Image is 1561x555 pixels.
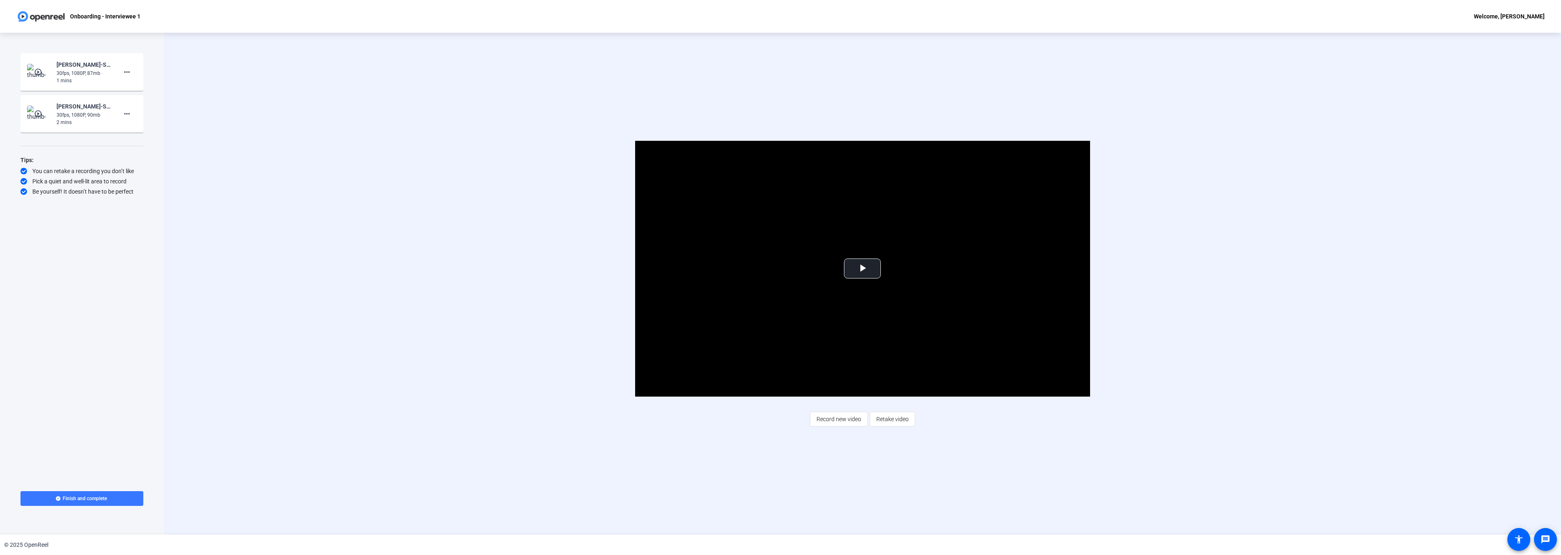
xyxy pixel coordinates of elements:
mat-icon: more_horiz [122,67,132,77]
button: Retake video [870,412,915,426]
mat-icon: play_circle_outline [34,110,44,118]
span: Record new video [817,411,861,427]
div: © 2025 OpenReel [4,541,48,549]
img: thumb-nail [27,64,51,80]
div: Be yourself! It doesn’t have to be perfect [20,187,143,196]
div: Pick a quiet and well-lit area to record [20,177,143,185]
div: 1 mins [57,77,111,84]
div: 30fps, 1080P, 90mb [57,111,111,119]
div: Welcome, [PERSON_NAME] [1474,11,1545,21]
div: 30fps, 1080P, 87mb [57,70,111,77]
img: thumb-nail [27,106,51,122]
span: Retake video [876,411,909,427]
div: [PERSON_NAME]-SPSNQ ELT - Onboarding-Onboarding - Interviewee 1-1759243359362-webcam [57,102,111,111]
div: 2 mins [57,119,111,126]
button: Finish and complete [20,491,143,506]
mat-icon: accessibility [1514,535,1524,544]
mat-icon: play_circle_outline [34,68,44,76]
button: Record new video [810,412,868,426]
img: OpenReel logo [16,8,66,25]
div: You can retake a recording you don’t like [20,167,143,175]
button: Play Video [844,259,881,279]
mat-icon: more_horiz [122,109,132,119]
p: Onboarding - Interviewee 1 [70,11,140,21]
div: Video Player [635,141,1090,397]
mat-icon: message [1541,535,1550,544]
span: Finish and complete [63,495,107,502]
div: Tips: [20,155,143,165]
div: [PERSON_NAME]-SPSNQ ELT - Onboarding-Onboarding - Interviewee 1-1759243677204-webcam [57,60,111,70]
